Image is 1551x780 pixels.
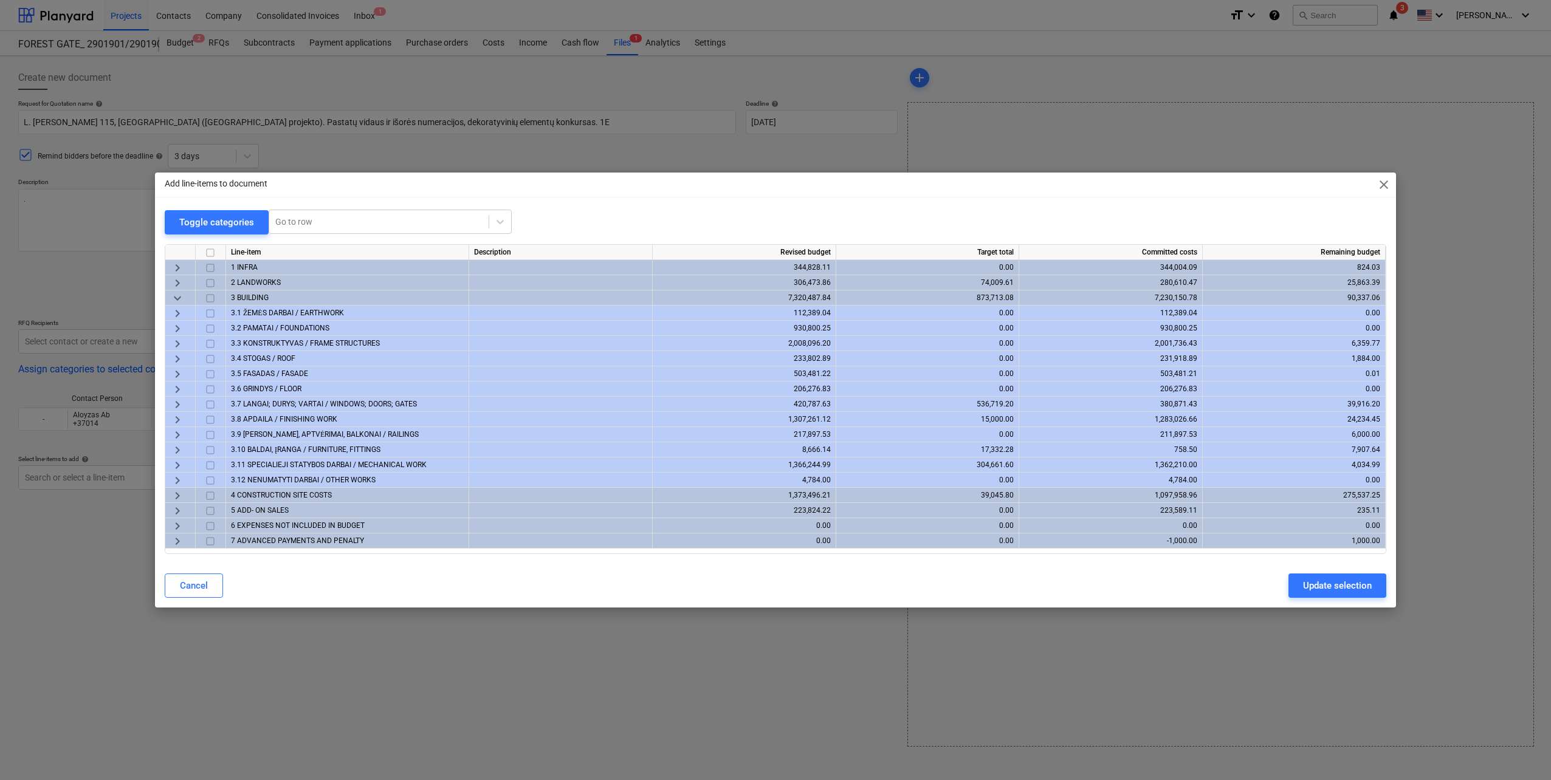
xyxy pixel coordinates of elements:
[1208,366,1380,381] div: 0.01
[1208,275,1380,290] div: 25,863.39
[1208,518,1380,533] div: 0.00
[1208,457,1380,473] div: 4,034.99
[179,214,254,230] div: Toggle categories
[231,385,301,393] span: 3.6 GRINDYS / FLOOR
[841,290,1014,306] div: 873,713.08
[1024,442,1197,457] div: 758.50
[841,260,1014,275] div: 0.00
[841,427,1014,442] div: 0.00
[1208,351,1380,366] div: 1,884.00
[231,278,281,287] span: 2 LANDWORKS
[170,291,185,306] span: keyboard_arrow_down
[226,245,469,260] div: Line-item
[1024,533,1197,549] div: -1,000.00
[231,476,376,484] span: 3.12 NENUMATYTI DARBAI / OTHER WORKS
[1208,321,1380,336] div: 0.00
[1024,518,1197,533] div: 0.00
[180,578,208,594] div: Cancel
[231,354,295,363] span: 3.4 STOGAS / ROOF
[170,458,185,473] span: keyboard_arrow_right
[1377,177,1391,192] span: close
[658,366,831,381] div: 503,481.22
[170,519,185,533] span: keyboard_arrow_right
[170,276,185,290] span: keyboard_arrow_right
[1208,412,1380,427] div: 24,234.45
[841,306,1014,321] div: 0.00
[231,339,380,347] span: 3.3 KONSTRUKTYVAS / FRAME STRUCTURES
[165,573,223,598] button: Cancel
[170,397,185,412] span: keyboard_arrow_right
[658,260,831,275] div: 344,828.11
[231,491,332,499] span: 4 CONSTRUCTION SITE COSTS
[653,245,836,260] div: Revised budget
[231,293,269,302] span: 3 BUILDING
[1024,397,1197,412] div: 380,871.43
[658,442,831,457] div: 8,666.14
[1024,306,1197,321] div: 112,389.04
[841,457,1014,473] div: 304,661.60
[841,381,1014,397] div: 0.00
[165,177,267,190] p: Add line-items to document
[170,382,185,397] span: keyboard_arrow_right
[841,473,1014,488] div: 0.00
[170,443,185,457] span: keyboard_arrow_right
[231,430,419,439] span: 3.9 VIDAUS TURĖKLAI, APTVĖRIMAI, BALKONAI / RAILINGS
[1024,473,1197,488] div: 4,784.00
[231,460,427,469] span: 3.11 SPECIALIEJI STATYBOS DARBAI / MECHANICAL WORK
[1024,321,1197,336] div: 930,800.25
[841,488,1014,503] div: 39,045.80
[1208,260,1380,275] div: 824.03
[1024,457,1197,473] div: 1,362,210.00
[841,518,1014,533] div: 0.00
[231,309,344,317] span: 3.1 ŽEMĖS DARBAI / EARTHWORK
[841,442,1014,457] div: 17,332.28
[170,488,185,503] span: keyboard_arrow_right
[841,366,1014,381] div: 0.00
[231,369,308,378] span: 3.5 FASADAS / FASADE
[1208,397,1380,412] div: 39,916.20
[1024,381,1197,397] div: 206,276.83
[231,324,329,332] span: 3.2 PAMATAI / FOUNDATIONS
[231,445,380,454] span: 3.10 BALDAI, ĮRANGA / FURNITURE, FITTINGS
[1024,351,1197,366] div: 231,918.89
[658,427,831,442] div: 217,897.53
[1208,427,1380,442] div: 6,000.00
[1203,245,1386,260] div: Remaining budget
[231,536,364,545] span: 7 ADVANCED PAYMENTS AND PENALTY
[658,457,831,473] div: 1,366,244.99
[1024,260,1197,275] div: 344,004.09
[658,518,831,533] div: 0.00
[1208,488,1380,503] div: 275,537.25
[658,306,831,321] div: 112,389.04
[841,275,1014,290] div: 74,009.61
[658,473,831,488] div: 4,784.00
[1208,442,1380,457] div: 7,907.64
[658,336,831,351] div: 2,008,096.20
[658,488,831,503] div: 1,373,496.21
[658,275,831,290] div: 306,473.86
[170,534,185,549] span: keyboard_arrow_right
[1024,412,1197,427] div: 1,283,026.66
[1303,578,1372,594] div: Update selection
[170,321,185,336] span: keyboard_arrow_right
[1208,381,1380,397] div: 0.00
[841,397,1014,412] div: 536,719.20
[658,412,831,427] div: 1,307,261.12
[170,352,185,366] span: keyboard_arrow_right
[658,397,831,412] div: 420,787.63
[841,412,1014,427] div: 15,000.00
[658,321,831,336] div: 930,800.25
[1288,573,1386,598] button: Update selection
[1490,722,1551,780] iframe: Chat Widget
[170,428,185,442] span: keyboard_arrow_right
[841,321,1014,336] div: 0.00
[170,412,185,427] span: keyboard_arrow_right
[1024,427,1197,442] div: 211,897.53
[1208,306,1380,321] div: 0.00
[658,351,831,366] div: 233,802.89
[1208,473,1380,488] div: 0.00
[841,533,1014,549] div: 0.00
[1024,366,1197,381] div: 503,481.21
[231,400,417,408] span: 3.7 LANGAI; DURYS; VARTAI / WINDOWS; DOORS; GATES
[1208,533,1380,549] div: 1,000.00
